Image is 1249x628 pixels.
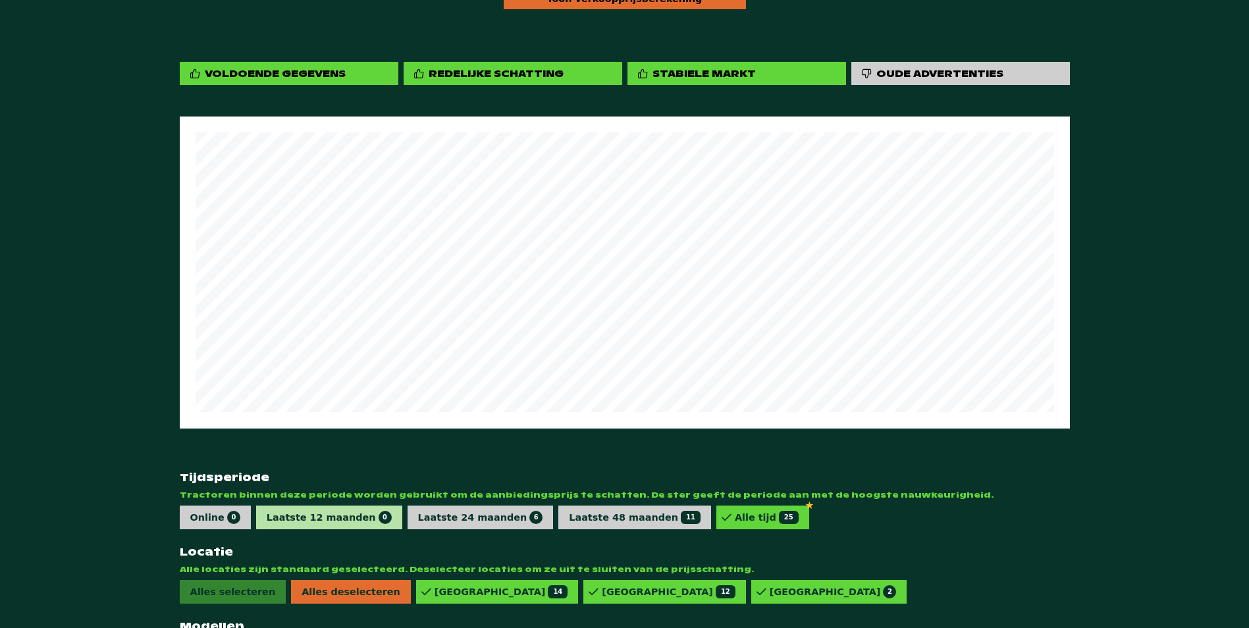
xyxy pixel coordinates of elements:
[602,585,735,598] div: [GEOGRAPHIC_DATA]
[180,545,1070,559] strong: Locatie
[379,511,392,524] span: 0
[291,580,411,604] span: Alles deselecteren
[180,490,1070,500] span: Tractoren binnen deze periode worden gebruikt om de aanbiedingsprijs te schatten. De ster geeft d...
[883,585,896,598] span: 2
[227,511,240,524] span: 0
[180,62,398,85] div: Voldoende gegevens
[180,580,286,604] span: Alles selecteren
[735,511,799,524] div: Alle tijd
[779,511,799,524] span: 25
[429,67,564,80] div: Redelijke schatting
[180,564,1070,575] span: Alle locaties zijn standaard geselecteerd. Deselecteer locaties om ze uit te sluiten van de prijs...
[180,471,1070,484] strong: Tijdsperiode
[627,62,846,85] div: Stabiele markt
[876,67,1003,80] div: Oude advertenties
[267,511,392,524] div: Laatste 12 maanden
[418,511,543,524] div: Laatste 24 maanden
[569,511,701,524] div: Laatste 48 maanden
[404,62,622,85] div: Redelijke schatting
[205,67,346,80] div: Voldoende gegevens
[529,511,543,524] span: 6
[190,511,240,524] div: Online
[652,67,756,80] div: Stabiele markt
[548,585,568,598] span: 14
[851,62,1070,85] div: Oude advertenties
[716,585,735,598] span: 12
[770,585,897,598] div: [GEOGRAPHIC_DATA]
[435,585,568,598] div: [GEOGRAPHIC_DATA]
[681,511,701,524] span: 11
